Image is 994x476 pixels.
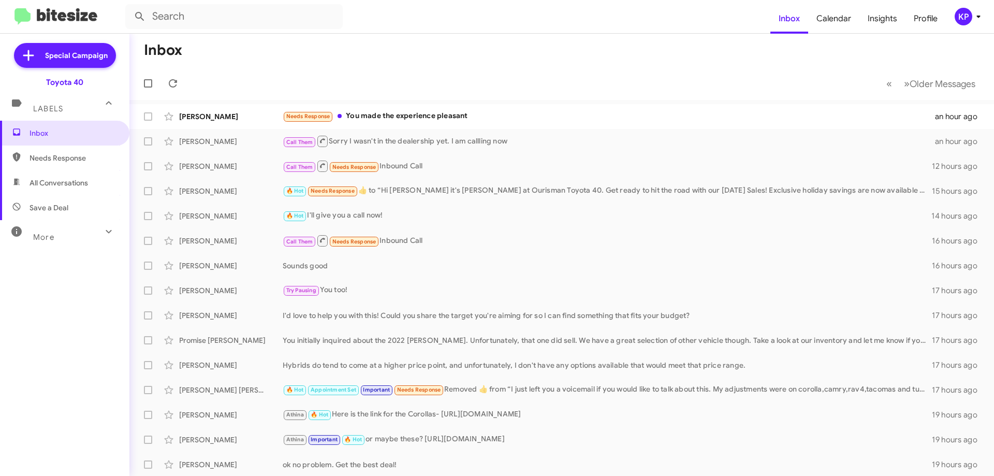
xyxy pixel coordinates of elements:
[932,236,986,246] div: 16 hours ago
[311,386,356,393] span: Appointment Set
[179,435,283,445] div: [PERSON_NAME]
[283,234,932,247] div: Inbound Call
[286,113,330,120] span: Needs Response
[286,287,316,294] span: Try Pausing
[932,310,986,321] div: 17 hours ago
[283,185,932,197] div: ​👍​ to “ Hi [PERSON_NAME] it's [PERSON_NAME] at Ourisman Toyota 40. Get ready to hit the road wit...
[932,261,986,271] div: 16 hours ago
[125,4,343,29] input: Search
[905,4,946,34] a: Profile
[898,73,982,94] button: Next
[932,285,986,296] div: 17 hours ago
[45,50,108,61] span: Special Campaign
[30,203,68,213] span: Save a Deal
[932,186,986,196] div: 15 hours ago
[179,186,283,196] div: [PERSON_NAME]
[344,436,362,443] span: 🔥 Hot
[880,73,898,94] button: Previous
[33,104,63,113] span: Labels
[286,212,304,219] span: 🔥 Hot
[932,385,986,395] div: 17 hours ago
[283,110,935,122] div: You made the experience pleasant
[179,111,283,122] div: [PERSON_NAME]
[283,135,935,148] div: Sorry I wasn't in the dealership yet. I am callling now
[286,164,313,170] span: Call Them
[286,238,313,245] span: Call Them
[179,261,283,271] div: [PERSON_NAME]
[14,43,116,68] a: Special Campaign
[144,42,182,59] h1: Inbox
[886,77,892,90] span: «
[283,261,932,271] div: Sounds good
[283,409,932,421] div: Here is the link for the Corollas- [URL][DOMAIN_NAME]
[179,310,283,321] div: [PERSON_NAME]
[30,153,118,163] span: Needs Response
[881,73,982,94] nav: Page navigation example
[932,161,986,171] div: 12 hours ago
[283,284,932,296] div: You too!
[935,111,986,122] div: an hour ago
[311,436,338,443] span: Important
[286,436,304,443] span: Athina
[332,238,376,245] span: Needs Response
[283,434,932,445] div: or maybe these? [URL][DOMAIN_NAME]
[179,236,283,246] div: [PERSON_NAME]
[179,335,283,345] div: Promise [PERSON_NAME]
[932,360,986,370] div: 17 hours ago
[179,211,283,221] div: [PERSON_NAME]
[30,178,88,188] span: All Conversations
[286,411,304,418] span: Athina
[332,164,376,170] span: Needs Response
[931,211,986,221] div: 14 hours ago
[30,128,118,138] span: Inbox
[283,384,932,396] div: Removed ‌👍‌ from “ I just left you a voicemail if you would like to talk about this. My adjustmen...
[283,160,932,172] div: Inbound Call
[286,139,313,146] span: Call Them
[904,77,910,90] span: »
[283,459,932,470] div: ok no problem. Get the best deal!
[179,136,283,147] div: [PERSON_NAME]
[179,360,283,370] div: [PERSON_NAME]
[179,410,283,420] div: [PERSON_NAME]
[363,386,390,393] span: Important
[770,4,808,34] a: Inbox
[179,285,283,296] div: [PERSON_NAME]
[283,310,932,321] div: I'd love to help you with this! Could you share the target you're aiming for so I can find someth...
[397,386,441,393] span: Needs Response
[179,161,283,171] div: [PERSON_NAME]
[286,187,304,194] span: 🔥 Hot
[311,411,328,418] span: 🔥 Hot
[955,8,972,25] div: KP
[808,4,859,34] a: Calendar
[935,136,986,147] div: an hour ago
[179,459,283,470] div: [PERSON_NAME]
[46,77,83,88] div: Toyota 40
[932,335,986,345] div: 17 hours ago
[179,385,283,395] div: [PERSON_NAME] [PERSON_NAME]
[311,187,355,194] span: Needs Response
[932,435,986,445] div: 19 hours ago
[932,459,986,470] div: 19 hours ago
[932,410,986,420] div: 19 hours ago
[946,8,983,25] button: KP
[859,4,905,34] a: Insights
[283,335,932,345] div: You initially inquired about the 2022 [PERSON_NAME]. Unfortunately, that one did sell. We have a ...
[283,210,931,222] div: I'll give you a call now!
[286,386,304,393] span: 🔥 Hot
[283,360,932,370] div: Hybrids do tend to come at a higher price point, and unfortunately, I don't have any options avai...
[33,233,54,242] span: More
[910,78,975,90] span: Older Messages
